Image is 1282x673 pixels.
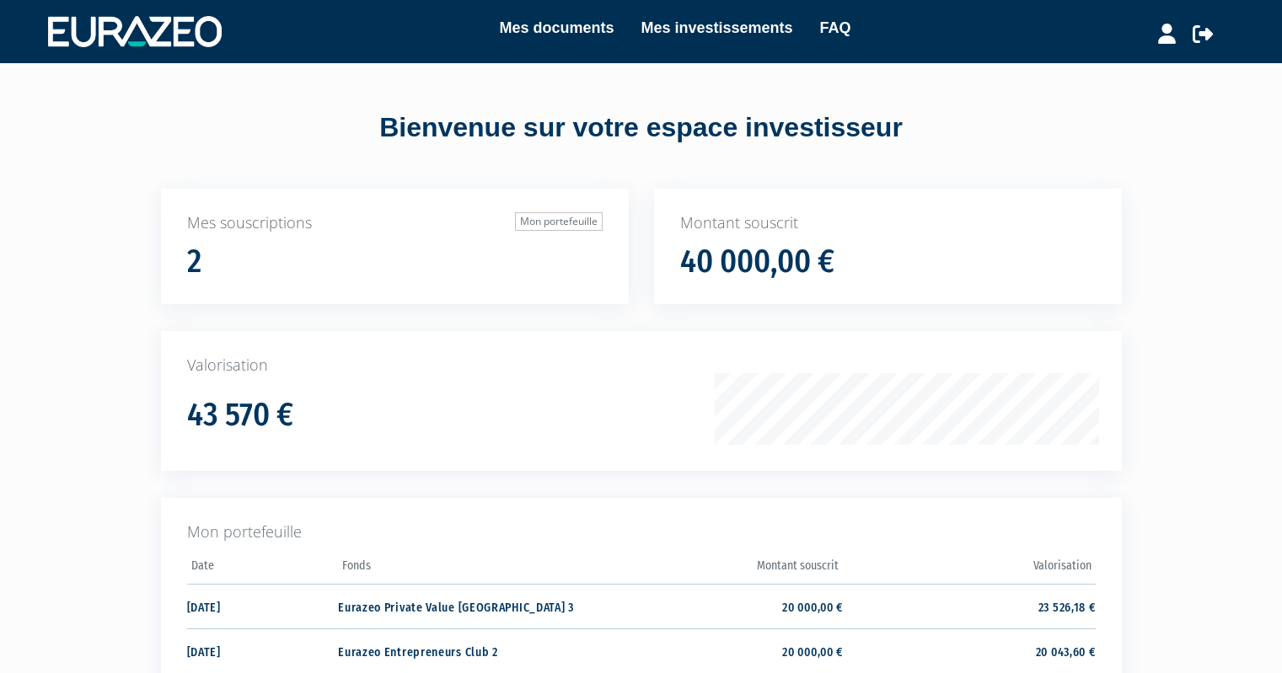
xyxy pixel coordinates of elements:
p: Valorisation [187,355,1096,377]
img: 1732889491-logotype_eurazeo_blanc_rvb.png [48,16,222,46]
td: Eurazeo Private Value [GEOGRAPHIC_DATA] 3 [338,584,590,628]
th: Date [187,553,339,585]
td: Eurazeo Entrepreneurs Club 2 [338,628,590,673]
td: [DATE] [187,628,339,673]
a: Mon portefeuille [515,212,603,231]
td: [DATE] [187,584,339,628]
th: Fonds [338,553,590,585]
th: Valorisation [843,553,1095,585]
td: 23 526,18 € [843,584,1095,628]
h1: 43 570 € [187,398,293,433]
td: 20 000,00 € [591,584,843,628]
p: Mes souscriptions [187,212,603,234]
a: FAQ [820,16,851,40]
h1: 2 [187,244,201,280]
p: Mon portefeuille [187,521,1096,543]
h1: 40 000,00 € [680,244,834,280]
div: Bienvenue sur votre espace investisseur [123,109,1160,147]
th: Montant souscrit [591,553,843,585]
a: Mes documents [499,16,614,40]
a: Mes investissements [641,16,792,40]
p: Montant souscrit [680,212,1096,234]
td: 20 000,00 € [591,628,843,673]
td: 20 043,60 € [843,628,1095,673]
